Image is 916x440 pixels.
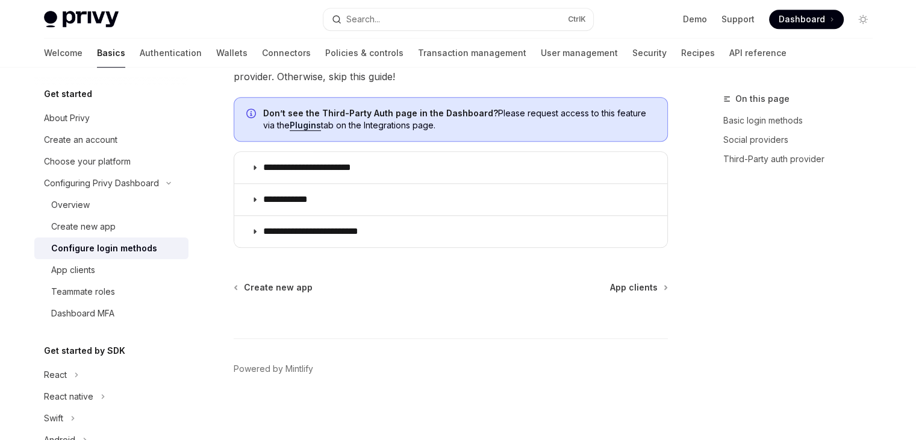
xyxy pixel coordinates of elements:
[97,39,125,68] a: Basics
[51,284,115,299] div: Teammate roles
[44,389,93,404] div: React native
[44,154,131,169] div: Choose your platform
[51,241,157,256] div: Configure login methods
[34,259,188,281] a: App clients
[735,92,790,106] span: On this page
[729,39,787,68] a: API reference
[44,176,159,190] div: Configuring Privy Dashboard
[723,111,882,130] a: Basic login methods
[234,363,313,375] a: Powered by Mintlify
[51,306,114,321] div: Dashboard MFA
[418,39,526,68] a: Transaction management
[246,108,258,121] svg: Info
[34,407,188,429] button: Toggle Swift section
[44,111,90,125] div: About Privy
[683,13,707,25] a: Demo
[681,39,715,68] a: Recipes
[44,87,92,101] h5: Get started
[34,107,188,129] a: About Privy
[853,10,873,29] button: Toggle dark mode
[140,39,202,68] a: Authentication
[263,108,498,118] strong: Don’t see the Third-Party Auth page in the Dashboard?
[51,198,90,212] div: Overview
[51,263,95,277] div: App clients
[262,39,311,68] a: Connectors
[44,368,67,382] div: React
[325,39,403,68] a: Policies & controls
[769,10,844,29] a: Dashboard
[610,281,667,294] a: App clients
[44,344,125,358] h5: Get started by SDK
[779,13,825,25] span: Dashboard
[34,303,188,324] a: Dashboard MFA
[610,281,658,294] span: App clients
[216,39,248,68] a: Wallets
[34,386,188,407] button: Toggle React native section
[346,12,380,27] div: Search...
[34,194,188,216] a: Overview
[51,219,116,234] div: Create new app
[721,13,755,25] a: Support
[323,8,593,30] button: Open search
[34,216,188,237] a: Create new app
[44,11,119,28] img: light logo
[34,364,188,386] button: Toggle React section
[34,281,188,303] a: Teammate roles
[244,281,313,294] span: Create new app
[34,237,188,259] a: Configure login methods
[34,151,188,172] a: Choose your platform
[290,120,321,131] a: Plugins
[263,107,655,131] span: Please request access to this feature via the tab on the Integrations page.
[541,39,618,68] a: User management
[568,14,586,24] span: Ctrl K
[632,39,667,68] a: Security
[723,130,882,149] a: Social providers
[34,129,188,151] a: Create an account
[44,411,63,426] div: Swift
[723,149,882,169] a: Third-Party auth provider
[44,133,117,147] div: Create an account
[235,281,313,294] a: Create new app
[44,39,83,68] a: Welcome
[34,172,188,194] button: Toggle Configuring Privy Dashboard section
